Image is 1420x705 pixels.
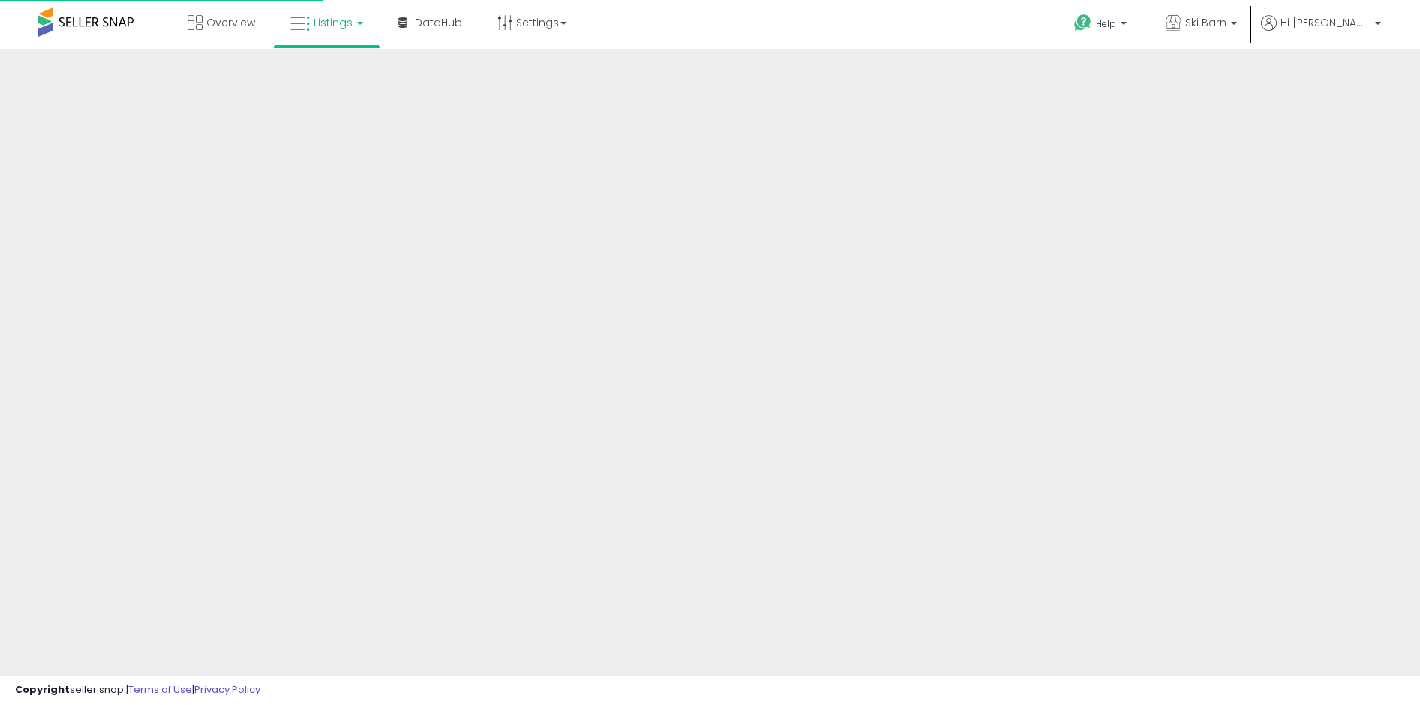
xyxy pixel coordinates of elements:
span: Hi [PERSON_NAME] [1280,15,1370,30]
span: DataHub [415,15,462,30]
span: Listings [314,15,353,30]
span: Help [1096,17,1116,30]
a: Help [1062,2,1142,49]
i: Get Help [1073,13,1092,32]
a: Hi [PERSON_NAME] [1261,15,1381,49]
span: Ski Barn [1185,15,1226,30]
span: Overview [206,15,255,30]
